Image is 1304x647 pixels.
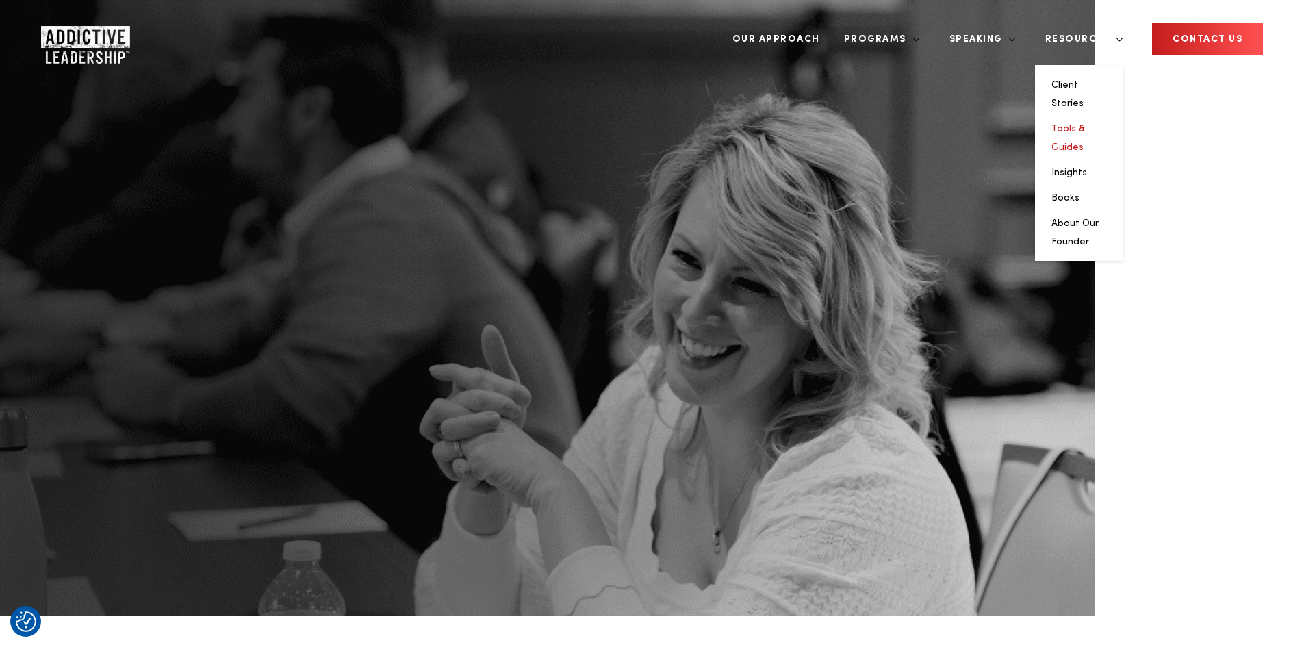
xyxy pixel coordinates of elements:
[1051,124,1085,152] a: Tools & Guides
[41,26,123,53] a: Home
[16,611,36,632] img: Revisit consent button
[939,14,1016,65] a: Speaking
[1051,168,1087,177] a: Insights
[1152,23,1263,55] a: CONTACT US
[1051,80,1084,108] a: Client Stories
[1035,14,1124,65] a: Resources
[722,14,830,65] a: Our Approach
[834,14,920,65] a: Programs
[1051,193,1079,203] a: Books
[16,611,36,632] button: Consent Preferences
[1051,218,1099,246] a: About Our Founder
